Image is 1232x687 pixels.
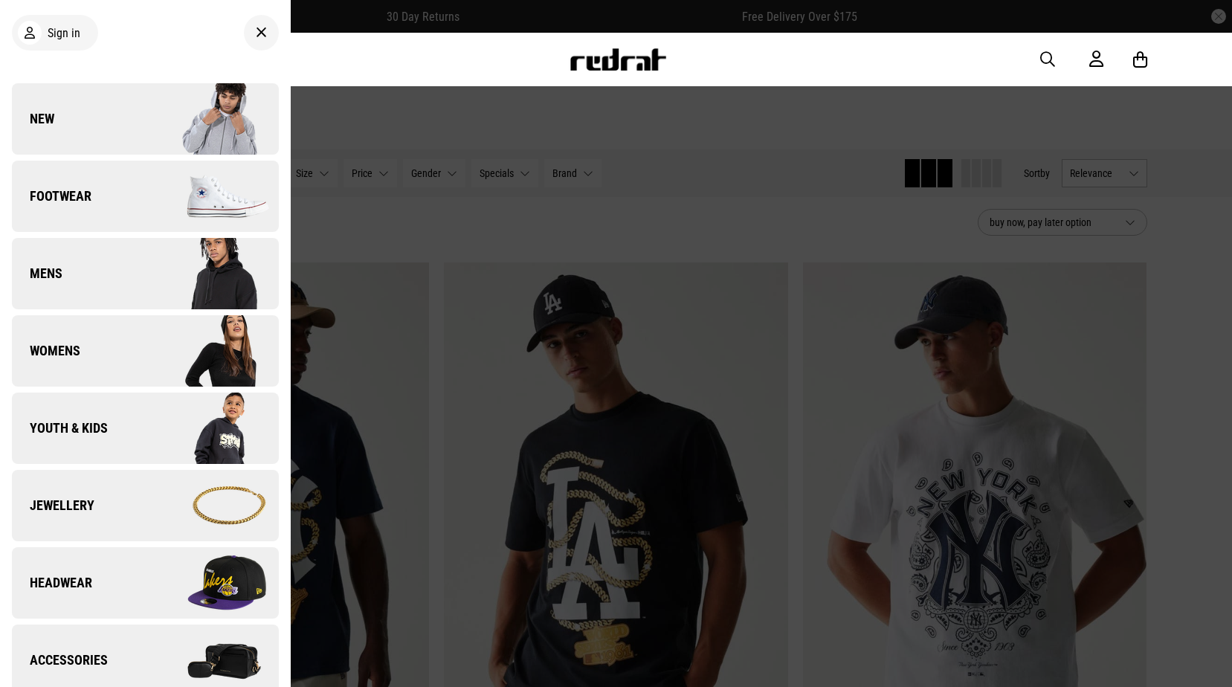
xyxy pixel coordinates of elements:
[12,110,54,128] span: New
[12,497,94,515] span: Jewellery
[145,546,278,620] img: Company
[12,83,279,155] a: New Company
[145,159,278,233] img: Company
[12,315,279,387] a: Womens Company
[12,651,108,669] span: Accessories
[12,574,92,592] span: Headwear
[12,470,279,541] a: Jewellery Company
[12,393,279,464] a: Youth & Kids Company
[48,26,80,40] span: Sign in
[12,342,80,360] span: Womens
[12,187,91,205] span: Footwear
[145,468,278,543] img: Company
[145,314,278,388] img: Company
[12,161,279,232] a: Footwear Company
[12,547,279,619] a: Headwear Company
[12,238,279,309] a: Mens Company
[145,391,278,465] img: Company
[569,48,667,71] img: Redrat logo
[12,419,108,437] span: Youth & Kids
[145,82,278,156] img: Company
[145,236,278,311] img: Company
[12,265,62,283] span: Mens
